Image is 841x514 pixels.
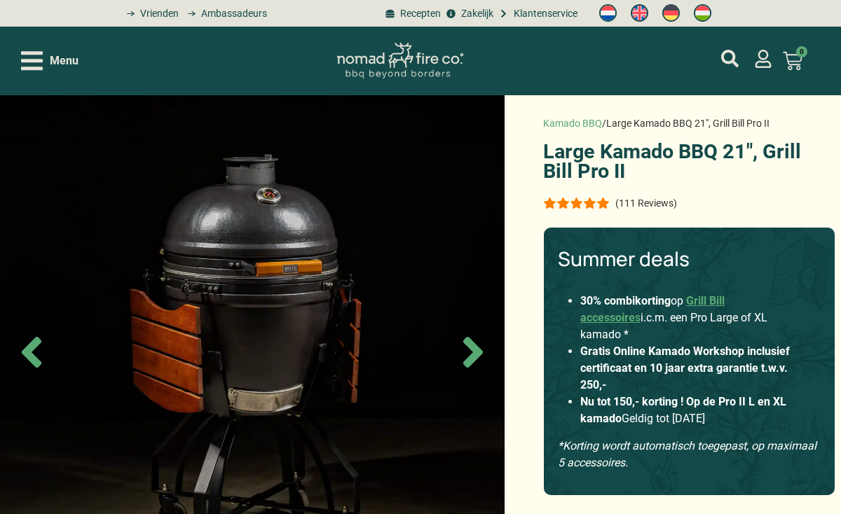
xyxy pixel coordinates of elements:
a: grill bill klantenservice [497,6,577,21]
a: BBQ recepten [383,6,440,21]
img: Hongaars [694,4,711,22]
strong: 30% combikorting [580,294,671,307]
span: Menu [50,53,78,69]
a: grill bill zakeljk [444,6,493,21]
nav: breadcrumbs [543,116,770,131]
span: Recepten [397,6,441,21]
a: mijn account [721,50,739,67]
span: Zakelijk [458,6,493,21]
span: Klantenservice [510,6,577,21]
li: op i.c.m. een Pro Large of XL kamado * [580,293,798,343]
img: Nederlands [599,4,617,22]
span: Next slide [449,328,498,377]
strong: Nu tot 150,- korting ! Op de Pro II L en XL kamado [580,395,786,425]
a: Kamado BBQ [543,118,602,129]
span: Large Kamado BBQ 21″, Grill Bill Pro II [606,118,770,129]
a: grill bill ambassadors [182,6,266,21]
p: (111 Reviews) [615,197,677,209]
a: Switch to Duits [655,1,687,26]
a: 0 [766,43,819,79]
div: Open/Close Menu [21,48,78,73]
span: / [602,118,606,129]
h1: Large Kamado BBQ 21″, Grill Bill Pro II [543,141,834,182]
img: Engels [631,4,648,22]
img: Nomad Logo [337,43,463,80]
span: Previous slide [7,328,56,377]
a: Grill Bill accessoires [580,294,725,324]
em: *Korting wordt automatisch toegepast, op maximaal 5 accessoires. [558,439,816,469]
span: Vrienden [137,6,179,21]
span: Ambassadeurs [198,6,267,21]
strong: Gratis Online Kamado Workshop inclusief certificaat en 10 jaar extra garantie t.w.v. 250,- [580,345,790,391]
a: grill bill vrienden [122,6,179,21]
h3: Summer deals [558,247,821,271]
a: Switch to Engels [624,1,655,26]
a: mijn account [754,50,772,68]
a: Switch to Hongaars [687,1,718,26]
img: Duits [662,4,680,22]
li: Geldig tot [DATE] [580,394,798,427]
span: 0 [796,46,807,57]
